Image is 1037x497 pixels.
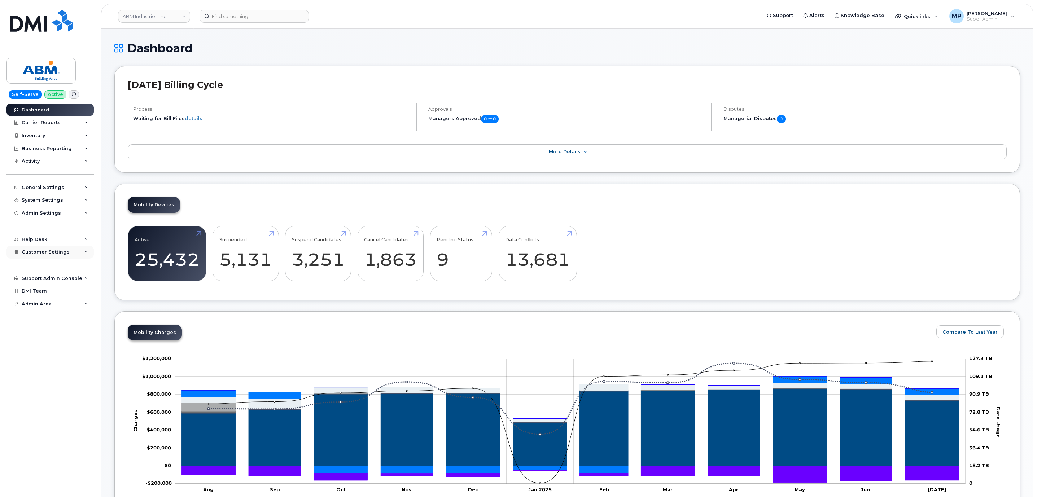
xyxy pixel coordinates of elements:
[468,487,478,492] tspan: Dec
[182,388,959,422] g: Cancellation
[147,427,171,432] g: $0
[147,445,171,450] g: $0
[165,462,171,468] tspan: $0
[969,356,992,361] tspan: 127.3 TB
[723,115,1007,123] h5: Managerial Disputes
[549,149,581,154] span: More Details
[969,409,989,415] tspan: 72.8 TB
[969,480,972,486] tspan: 0
[969,445,989,450] tspan: 36.4 TB
[147,427,171,432] tspan: $400,000
[142,373,171,379] tspan: $1,000,000
[185,115,202,121] a: details
[936,325,1004,338] button: Compare To Last Year
[182,389,959,466] g: Rate Plan
[128,325,182,340] a: Mobility Charges
[505,230,570,277] a: Data Conflicts 13,681
[142,373,171,379] g: $0
[795,487,805,492] tspan: May
[364,230,417,277] a: Cancel Candidates 1,863
[969,373,992,379] tspan: 109.1 TB
[969,462,989,468] tspan: 18.2 TB
[969,427,989,432] tspan: 54.6 TB
[428,115,705,123] h5: Managers Approved
[128,197,180,213] a: Mobility Devices
[182,383,959,422] g: Hardware
[481,115,499,123] span: 0 of 0
[142,356,171,361] tspan: $1,200,000
[114,42,1020,54] h1: Dashboard
[145,480,172,486] g: $0
[428,106,705,112] h4: Approvals
[861,487,870,492] tspan: Jun
[142,356,171,361] g: $0
[270,487,280,492] tspan: Sep
[132,410,138,432] tspan: Charges
[133,115,410,122] li: Waiting for Bill Files
[147,409,171,415] tspan: $600,000
[135,230,200,277] a: Active 25,432
[128,79,1007,90] h2: [DATE] Billing Cycle
[928,487,946,492] tspan: [DATE]
[728,487,738,492] tspan: Apr
[147,391,171,397] tspan: $800,000
[203,487,214,492] tspan: Aug
[996,407,1001,438] tspan: Data Usage
[777,115,786,123] span: 0
[969,391,989,397] tspan: 90.9 TB
[336,487,346,492] tspan: Oct
[147,391,171,397] g: $0
[402,487,412,492] tspan: Nov
[723,106,1007,112] h4: Disputes
[133,106,410,112] h4: Process
[147,409,171,415] g: $0
[942,329,998,335] span: Compare To Last Year
[292,230,345,277] a: Suspend Candidates 3,251
[147,445,171,450] tspan: $200,000
[599,487,609,492] tspan: Feb
[145,480,172,486] tspan: -$200,000
[528,487,552,492] tspan: Jan 2025
[663,487,673,492] tspan: Mar
[182,466,959,483] g: Credits
[437,230,485,277] a: Pending Status 9
[219,230,272,277] a: Suspended 5,131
